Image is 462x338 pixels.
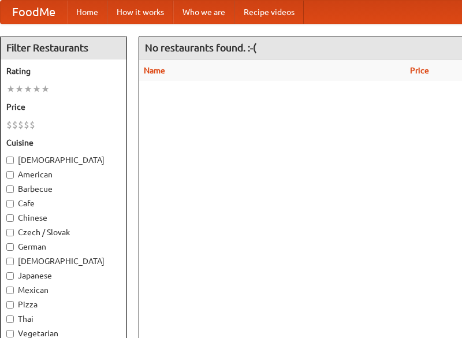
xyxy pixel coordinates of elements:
label: Chinese [6,212,121,224]
li: ★ [24,83,32,95]
label: American [6,169,121,180]
a: How it works [107,1,173,24]
input: Vegetarian [6,330,14,337]
a: Price [410,66,429,75]
a: FoodMe [1,1,67,24]
li: $ [29,118,35,131]
h5: Rating [6,65,121,77]
a: Recipe videos [234,1,304,24]
input: [DEMOGRAPHIC_DATA] [6,258,14,265]
h4: Filter Restaurants [1,36,126,60]
input: Czech / Slovak [6,229,14,236]
label: Pizza [6,299,121,310]
input: German [6,243,14,251]
li: $ [18,118,24,131]
li: ★ [6,83,15,95]
label: Mexican [6,284,121,296]
label: Japanese [6,270,121,281]
li: ★ [41,83,50,95]
label: Cafe [6,198,121,209]
label: Barbecue [6,183,121,195]
label: German [6,241,121,252]
a: Who we are [173,1,234,24]
li: ★ [15,83,24,95]
input: Cafe [6,200,14,207]
li: $ [12,118,18,131]
a: Name [144,66,165,75]
h5: Price [6,101,121,113]
h5: Cuisine [6,137,121,148]
label: Thai [6,313,121,325]
input: Japanese [6,272,14,280]
input: Barbecue [6,185,14,193]
label: [DEMOGRAPHIC_DATA] [6,255,121,267]
ng-pluralize: No restaurants found. :-( [145,42,256,53]
input: Mexican [6,287,14,294]
input: Thai [6,315,14,323]
label: Czech / Slovak [6,226,121,238]
input: American [6,171,14,179]
input: [DEMOGRAPHIC_DATA] [6,157,14,164]
input: Chinese [6,214,14,222]
li: ★ [32,83,41,95]
li: $ [6,118,12,131]
li: $ [24,118,29,131]
label: [DEMOGRAPHIC_DATA] [6,154,121,166]
input: Pizza [6,301,14,309]
a: Home [67,1,107,24]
